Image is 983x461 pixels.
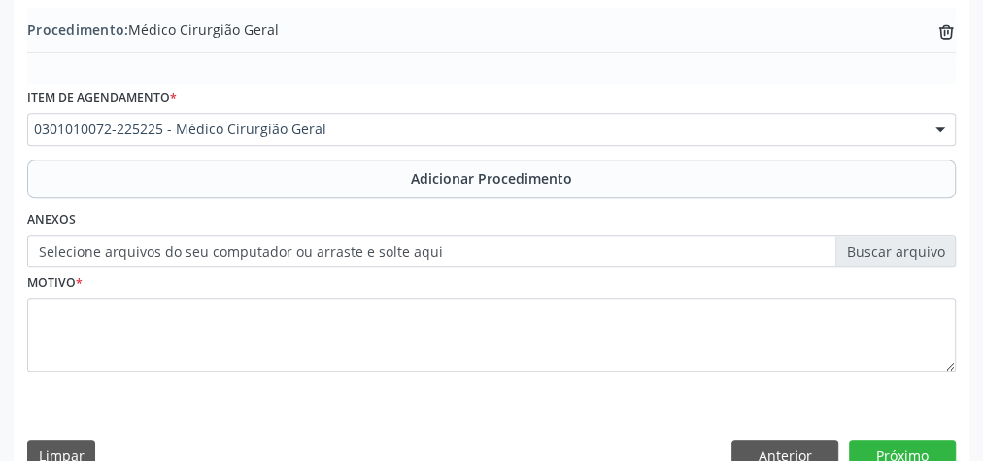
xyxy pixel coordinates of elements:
span: Adicionar Procedimento [411,168,572,189]
span: 0301010072-225225 - Médico Cirurgião Geral [34,120,916,139]
label: Motivo [27,267,83,298]
button: Adicionar Procedimento [27,160,956,198]
label: Anexos [27,205,76,235]
span: Procedimento: [27,20,128,39]
span: Médico Cirurgião Geral [27,19,279,40]
label: Item de agendamento [27,84,177,114]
